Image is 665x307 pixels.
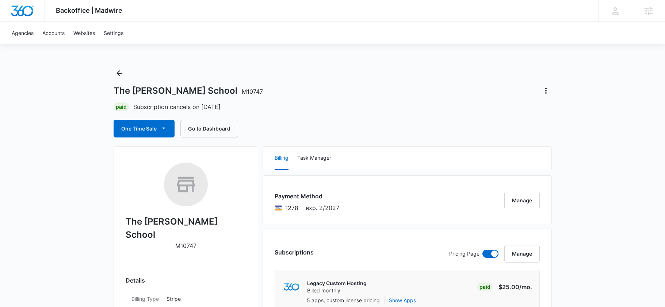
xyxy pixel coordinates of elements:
[297,147,331,170] button: Task Manager
[180,120,238,137] button: Go to Dashboard
[114,120,175,137] button: One Time Sale
[389,296,416,304] button: Show Apps
[504,245,540,263] button: Manage
[307,287,367,294] p: Billed monthly
[126,215,246,241] h2: The [PERSON_NAME] School
[285,203,298,212] span: Visa ending with
[114,102,129,111] div: Paid
[449,250,479,258] p: Pricing Page
[307,296,380,304] p: 5 apps, custom license pricing
[126,276,145,285] span: Details
[175,241,196,250] p: M10747
[306,203,339,212] span: exp. 2/2027
[114,67,125,79] button: Back
[99,22,128,44] a: Settings
[307,280,367,287] p: Legacy Custom Hosting
[504,192,540,209] button: Manage
[284,283,299,291] img: marketing360Logo
[114,85,263,96] h1: The [PERSON_NAME] School
[242,88,263,95] span: M10747
[275,248,314,257] h3: Subscriptions
[69,22,99,44] a: Websites
[56,7,122,14] span: Backoffice | Madwire
[519,283,532,291] span: /mo.
[7,22,38,44] a: Agencies
[477,283,493,291] div: Paid
[275,147,288,170] button: Billing
[540,85,552,97] button: Actions
[133,102,221,111] p: Subscription cancels on [DATE]
[275,192,339,201] h3: Payment Method
[131,295,161,303] dt: Billing Type
[167,295,240,303] p: Stripe
[498,283,532,291] p: $25.00
[38,22,69,44] a: Accounts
